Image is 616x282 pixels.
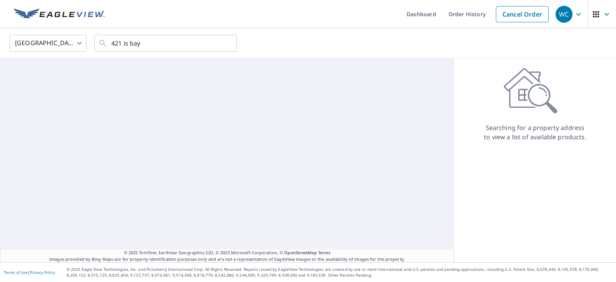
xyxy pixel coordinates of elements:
img: EV Logo [14,8,105,20]
a: Terms [318,250,331,255]
a: Cancel Order [496,6,549,22]
p: Searching for a property address to view a list of available products. [484,123,587,142]
p: | [4,270,55,275]
input: Search by address or latitude-longitude [111,32,221,54]
a: Privacy Policy [30,270,55,275]
div: [GEOGRAPHIC_DATA] [10,32,87,54]
a: Terms of Use [4,270,28,275]
a: OpenStreetMap [284,250,316,255]
span: © 2025 TomTom, Earthstar Geographics SIO, © 2025 Microsoft Corporation, © [124,250,331,256]
div: WC [556,6,572,23]
p: © 2025 Eagle View Technologies, Inc. and Pictometry International Corp. All Rights Reserved. Repo... [67,267,612,278]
